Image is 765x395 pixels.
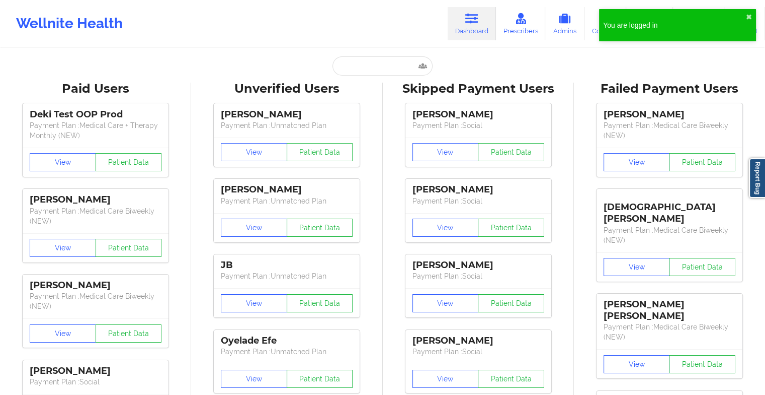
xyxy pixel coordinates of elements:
[496,7,546,40] a: Prescribers
[669,153,735,171] button: Patient Data
[198,81,375,97] div: Unverified Users
[30,120,161,141] p: Payment Plan : Medical Care + Therapy Monthly (NEW)
[746,13,752,21] button: close
[30,324,96,343] button: View
[412,294,479,312] button: View
[604,120,735,141] p: Payment Plan : Medical Care Biweekly (NEW)
[30,109,161,120] div: Deki Test OOP Prod
[221,184,353,195] div: [PERSON_NAME]
[287,294,353,312] button: Patient Data
[478,219,544,237] button: Patient Data
[221,259,353,271] div: JB
[478,294,544,312] button: Patient Data
[221,196,353,206] p: Payment Plan : Unmatched Plan
[287,370,353,388] button: Patient Data
[30,206,161,226] p: Payment Plan : Medical Care Biweekly (NEW)
[412,259,544,271] div: [PERSON_NAME]
[412,109,544,120] div: [PERSON_NAME]
[412,196,544,206] p: Payment Plan : Social
[478,143,544,161] button: Patient Data
[30,153,96,171] button: View
[604,322,735,342] p: Payment Plan : Medical Care Biweekly (NEW)
[603,20,746,30] div: You are logged in
[412,335,544,347] div: [PERSON_NAME]
[604,299,735,322] div: [PERSON_NAME] [PERSON_NAME]
[96,153,162,171] button: Patient Data
[30,291,161,311] p: Payment Plan : Medical Care Biweekly (NEW)
[604,225,735,245] p: Payment Plan : Medical Care Biweekly (NEW)
[7,81,184,97] div: Paid Users
[221,219,287,237] button: View
[221,347,353,357] p: Payment Plan : Unmatched Plan
[584,7,626,40] a: Coaches
[221,143,287,161] button: View
[412,370,479,388] button: View
[390,81,567,97] div: Skipped Payment Users
[30,239,96,257] button: View
[287,143,353,161] button: Patient Data
[221,370,287,388] button: View
[221,335,353,347] div: Oyelade Efe
[30,194,161,206] div: [PERSON_NAME]
[412,271,544,281] p: Payment Plan : Social
[412,120,544,130] p: Payment Plan : Social
[581,81,758,97] div: Failed Payment Users
[221,271,353,281] p: Payment Plan : Unmatched Plan
[669,258,735,276] button: Patient Data
[604,109,735,120] div: [PERSON_NAME]
[604,194,735,225] div: [DEMOGRAPHIC_DATA][PERSON_NAME]
[221,109,353,120] div: [PERSON_NAME]
[604,355,670,373] button: View
[30,280,161,291] div: [PERSON_NAME]
[545,7,584,40] a: Admins
[221,120,353,130] p: Payment Plan : Unmatched Plan
[604,153,670,171] button: View
[412,143,479,161] button: View
[30,377,161,387] p: Payment Plan : Social
[96,324,162,343] button: Patient Data
[412,347,544,357] p: Payment Plan : Social
[412,219,479,237] button: View
[749,158,765,198] a: Report Bug
[478,370,544,388] button: Patient Data
[287,219,353,237] button: Patient Data
[604,258,670,276] button: View
[221,294,287,312] button: View
[448,7,496,40] a: Dashboard
[412,184,544,195] div: [PERSON_NAME]
[96,239,162,257] button: Patient Data
[669,355,735,373] button: Patient Data
[30,365,161,377] div: [PERSON_NAME]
